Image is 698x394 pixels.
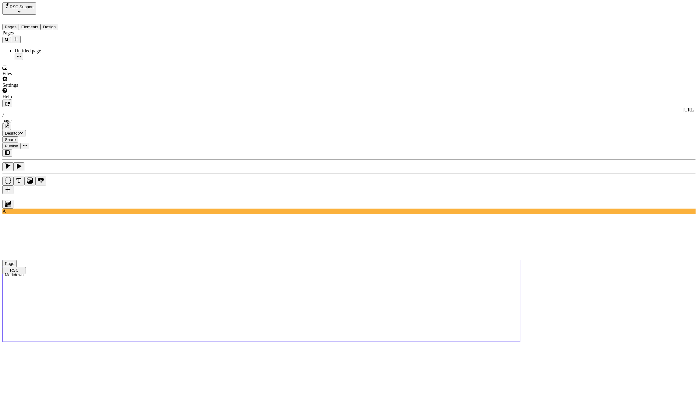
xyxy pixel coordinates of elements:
[2,136,18,143] button: Share
[2,267,26,274] button: RSC Markdown
[2,24,19,30] button: Pages
[2,130,26,136] button: Desktop
[5,268,23,277] div: RSC Markdown
[2,83,87,88] div: Settings
[2,71,87,76] div: Files
[41,24,58,30] button: Design
[2,209,696,214] div: A
[2,30,87,36] div: Pages
[10,5,34,9] span: RSC Support
[2,118,696,124] div: page
[2,94,87,100] div: Help
[2,260,17,267] button: Page
[13,177,24,185] button: Text
[5,131,20,135] span: Desktop
[2,214,696,260] iframe: The editor's rendered HTML document
[2,107,696,113] div: [URL]
[11,36,21,43] button: Add new
[24,177,35,185] button: Image
[2,2,36,15] button: Select site
[5,261,14,266] div: Page
[2,113,696,118] div: /
[5,137,16,142] span: Share
[2,177,13,185] button: Box
[35,177,46,185] button: Button
[5,144,18,148] span: Publish
[2,5,89,10] p: Cookie Test Route
[15,48,87,54] div: Untitled page
[19,24,41,30] button: Elements
[2,143,21,149] button: Publish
